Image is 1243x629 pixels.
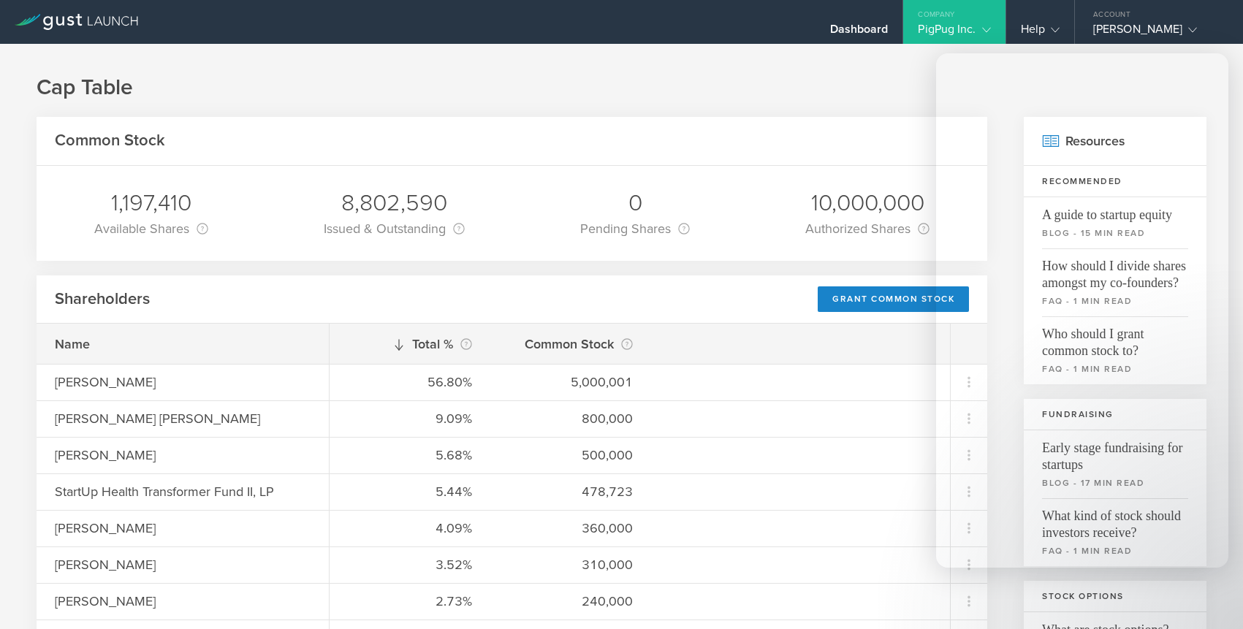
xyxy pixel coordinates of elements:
div: 5,000,001 [509,373,633,392]
div: [PERSON_NAME] [55,519,311,538]
div: Dashboard [830,22,889,44]
div: 5.44% [348,482,472,501]
div: 3.52% [348,555,472,574]
h2: Common Stock [55,130,165,151]
iframe: Intercom live chat [936,53,1228,568]
div: [PERSON_NAME] [55,446,311,465]
div: [PERSON_NAME] [55,373,311,392]
iframe: Intercom live chat [1193,579,1228,614]
div: Pending Shares [580,218,690,239]
div: 56.80% [348,373,472,392]
h3: Stock Options [1024,581,1206,612]
div: Grant Common Stock [818,286,969,312]
div: 310,000 [509,555,633,574]
div: 800,000 [509,409,633,428]
h1: Cap Table [37,73,1206,102]
div: 1,197,410 [94,188,208,218]
div: 240,000 [509,592,633,611]
div: Help [1021,22,1060,44]
div: [PERSON_NAME] [1093,22,1217,44]
div: StartUp Health Transformer Fund II, LP [55,482,311,501]
div: 478,723 [509,482,633,501]
div: [PERSON_NAME] [PERSON_NAME] [55,409,311,428]
div: Common Stock [509,334,633,354]
div: 360,000 [509,519,633,538]
div: [PERSON_NAME] [55,555,311,574]
div: 2.73% [348,592,472,611]
div: 9.09% [348,409,472,428]
div: PigPug Inc. [918,22,990,44]
div: Name [55,335,311,354]
div: 500,000 [509,446,633,465]
div: Issued & Outstanding [324,218,465,239]
div: Available Shares [94,218,208,239]
div: [PERSON_NAME] [55,592,311,611]
div: Total % [348,334,472,354]
div: Authorized Shares [805,218,930,239]
div: 8,802,590 [324,188,465,218]
div: 10,000,000 [805,188,930,218]
h2: Shareholders [55,289,150,310]
div: 5.68% [348,446,472,465]
div: 4.09% [348,519,472,538]
div: 0 [580,188,690,218]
